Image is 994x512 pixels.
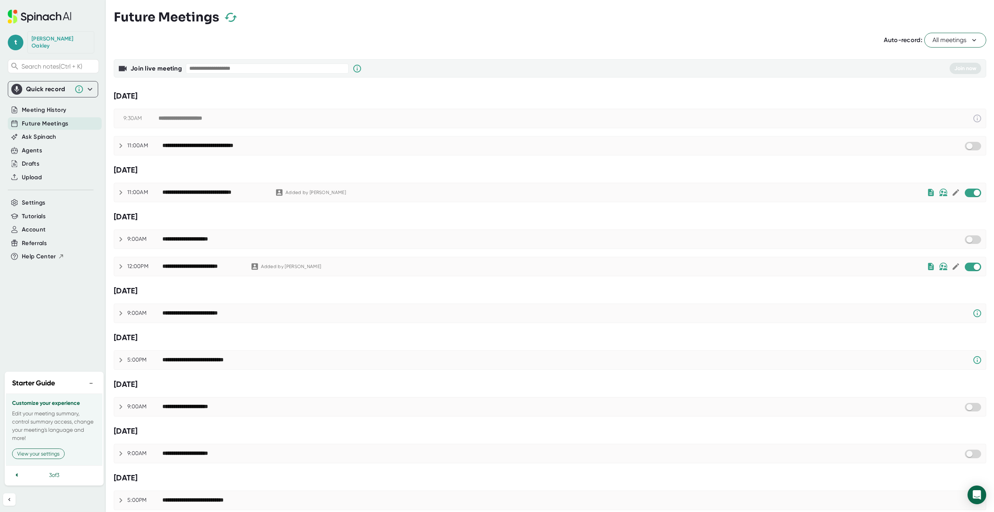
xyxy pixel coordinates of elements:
[114,380,986,389] div: [DATE]
[114,10,219,25] h3: Future Meetings
[12,378,55,388] h2: Starter Guide
[12,410,96,442] p: Edit your meeting summary, control summary access, change your meeting's language and more!
[127,236,162,243] div: 9:00AM
[22,119,68,128] button: Future Meetings
[22,212,46,221] button: Tutorials
[127,357,162,364] div: 5:00PM
[49,472,59,478] span: 3 of 3
[261,264,321,270] div: Added by [PERSON_NAME]
[127,497,162,504] div: 5:00PM
[3,493,16,506] button: Collapse sidebar
[22,146,42,155] button: Agents
[114,286,986,296] div: [DATE]
[114,165,986,175] div: [DATE]
[114,212,986,222] div: [DATE]
[22,159,39,168] button: Drafts
[114,333,986,343] div: [DATE]
[32,35,90,49] div: Terry Oakley
[968,486,986,504] div: Open Intercom Messenger
[114,91,986,101] div: [DATE]
[22,106,66,115] button: Meeting History
[8,35,23,50] span: t
[26,85,70,93] div: Quick record
[973,355,982,365] svg: Spinach requires a video conference link.
[973,114,982,123] svg: This event has already passed
[939,263,948,270] img: internal-only.bf9814430b306fe8849ed4717edd4846.svg
[22,198,46,207] button: Settings
[11,81,95,97] div: Quick record
[22,132,56,141] button: Ask Spinach
[127,189,162,196] div: 11:00AM
[12,400,96,406] h3: Customize your experience
[973,309,982,318] svg: Spinach requires a video conference link.
[12,448,65,459] button: View your settings
[86,378,96,389] button: −
[130,65,182,72] b: Join live meeting
[884,36,922,44] span: Auto-record:
[123,115,159,122] div: 9:30AM
[286,190,346,196] div: Added by [PERSON_NAME]
[22,252,64,261] button: Help Center
[939,189,948,196] img: internal-only.bf9814430b306fe8849ed4717edd4846.svg
[127,450,162,457] div: 9:00AM
[127,142,162,149] div: 11:00AM
[114,426,986,436] div: [DATE]
[22,173,42,182] button: Upload
[127,403,162,410] div: 9:00AM
[22,225,46,234] button: Account
[21,63,97,70] span: Search notes (Ctrl + K)
[114,473,986,483] div: [DATE]
[22,252,56,261] span: Help Center
[954,65,976,72] span: Join now
[950,63,981,74] button: Join now
[22,239,47,248] button: Referrals
[127,263,162,270] div: 12:00PM
[127,310,162,317] div: 9:00AM
[924,33,986,48] button: All meetings
[932,35,978,45] span: All meetings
